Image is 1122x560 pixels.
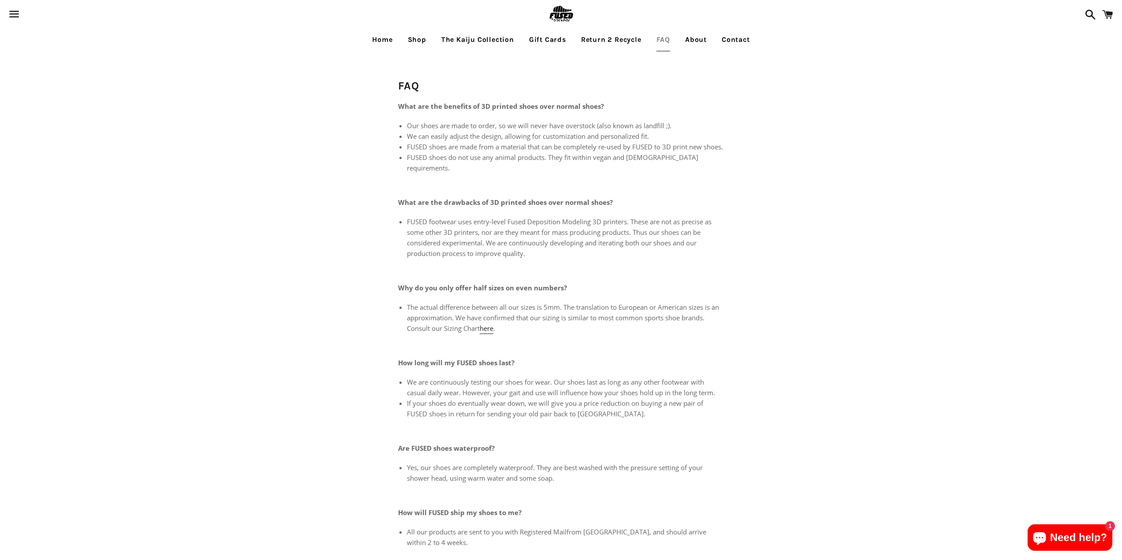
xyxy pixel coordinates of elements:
strong: What are the drawbacks of 3D printed shoes over normal shoes? [398,198,613,207]
a: FAQ [650,29,677,51]
inbox-online-store-chat: Shopify online store chat [1025,524,1115,553]
a: here [480,324,493,334]
li: We are continuously testing our shoes for wear. Our shoes last as long as any other footwear with... [407,377,724,398]
a: Gift Cards [522,29,573,51]
h1: FAQ [398,78,724,93]
li: Our shoes are made to order, so we will never have overstock (also known as landfill ;). [407,120,724,131]
a: The Kaiju Collection [435,29,521,51]
span: , and should arrive within 2 to 4 weeks. [407,527,706,547]
li: Yes, our shoes are completely waterproof. They are best washed with the pressure setting of your ... [407,462,724,483]
a: Contact [715,29,757,51]
strong: What are the benefits of 3D printed shoes over normal shoes? [398,102,604,111]
li: FUSED footwear uses entry-level Fused Deposition Modeling 3D printers. These are not as precise a... [407,216,724,259]
a: Home [365,29,399,51]
a: Return 2 Recycle [574,29,648,51]
strong: Why do you only offer half sizes on even numbers? [398,283,567,292]
li: The actual difference between all our sizes is 5mm. The translation to European or American sizes... [407,302,724,334]
strong: How long will my FUSED shoes last? [398,358,514,367]
span: from [GEOGRAPHIC_DATA] [567,527,649,536]
li: If your shoes do eventually wear down, we will give you a price reduction on buying a new pair of... [407,398,724,419]
li: We can easily adjust the design, allowing for customization and personalized fit. [407,131,724,141]
strong: How will FUSED ship my shoes to me? [398,508,522,517]
strong: Are FUSED shoes waterproof? [398,444,495,452]
span: All our products are sent to you with Registered Mail [407,527,567,536]
a: Shop [401,29,433,51]
a: About [678,29,713,51]
li: FUSED shoes are made from a material that can be completely re-used by FUSED to 3D print new shoes. [407,141,724,152]
li: FUSED shoes do not use any animal products. They fit within vegan and [DEMOGRAPHIC_DATA] requirem... [407,152,724,173]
